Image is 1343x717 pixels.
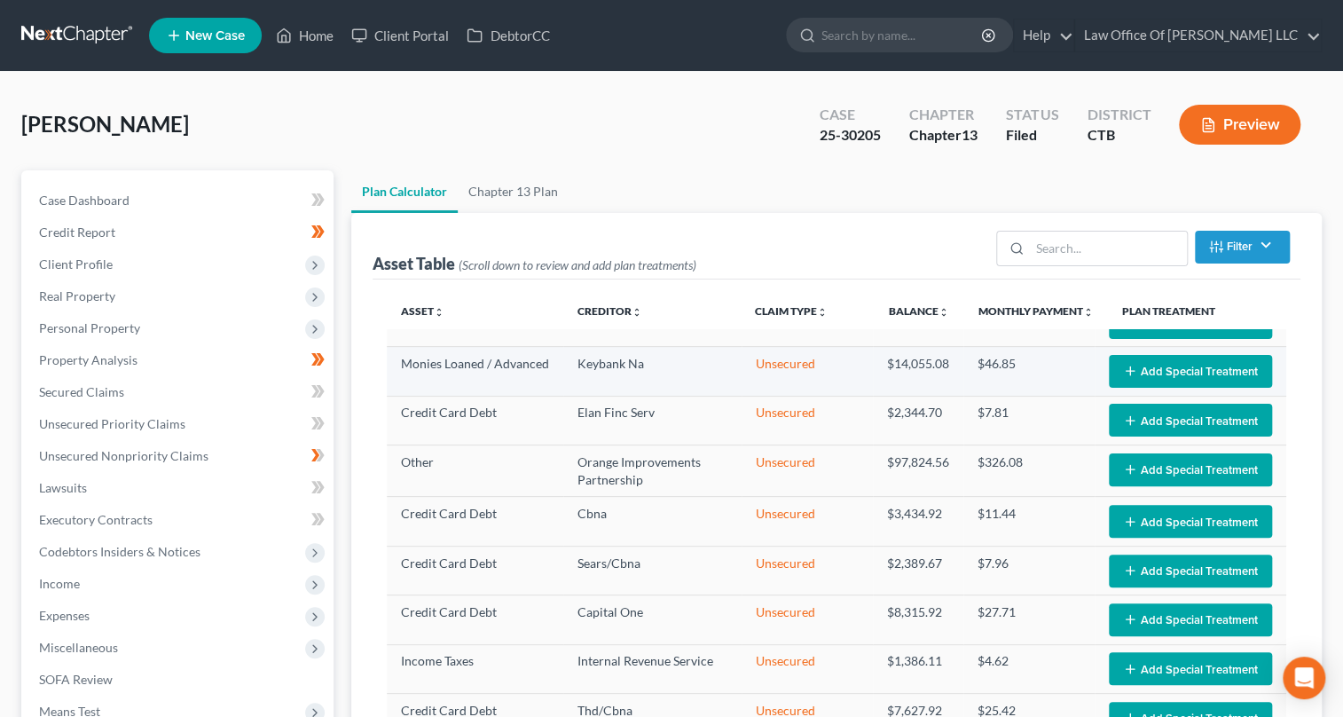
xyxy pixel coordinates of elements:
td: $1,386.11 [873,644,963,693]
span: Miscellaneous [39,640,118,655]
td: $7.96 [963,546,1095,595]
i: unfold_more [817,307,828,318]
a: Claim Typeunfold_more [755,304,828,318]
td: $7.81 [963,396,1095,445]
div: Status [1006,105,1058,125]
a: Home [267,20,342,51]
input: Search... [1030,232,1187,265]
a: Lawsuits [25,472,334,504]
span: Case Dashboard [39,193,130,208]
span: Income [39,576,80,591]
td: $2,344.70 [873,396,963,445]
div: Filed [1006,125,1058,146]
td: $3,434.92 [873,497,963,546]
td: Unsecured [742,497,873,546]
a: Credit Report [25,217,334,248]
span: Real Property [39,288,115,303]
div: CTB [1087,125,1151,146]
td: $11.44 [963,497,1095,546]
span: SOFA Review [39,672,113,687]
a: Balanceunfold_more [889,304,949,318]
td: $97,824.56 [873,445,963,497]
td: Monies Loaned / Advanced [387,347,564,396]
button: Add Special Treatment [1109,652,1272,685]
td: Other [387,445,564,497]
span: (Scroll down to review and add plan treatments) [459,257,696,272]
button: Preview [1179,105,1300,145]
td: $14,055.08 [873,347,963,396]
span: Unsecured Nonpriority Claims [39,448,208,463]
td: Unsecured [742,396,873,445]
td: $27.71 [963,595,1095,644]
td: Cbna [563,497,742,546]
th: Plan Treatment [1108,294,1286,329]
div: Asset Table [373,253,696,274]
a: DebtorCC [458,20,558,51]
a: Chapter 13 Plan [458,170,569,213]
td: Unsecured [742,546,873,595]
td: Internal Revenue Service [563,644,742,693]
input: Search by name... [821,19,984,51]
td: Unsecured [742,347,873,396]
button: Add Special Treatment [1109,555,1272,587]
i: unfold_more [939,307,949,318]
td: Capital One [563,595,742,644]
span: Client Profile [39,256,113,272]
a: Secured Claims [25,376,334,408]
button: Add Special Treatment [1109,404,1272,437]
a: Help [1014,20,1073,51]
a: Unsecured Nonpriority Claims [25,440,334,472]
span: 13 [962,126,978,143]
a: Plan Calculator [351,170,458,213]
a: Property Analysis [25,344,334,376]
span: Executory Contracts [39,512,153,527]
button: Add Special Treatment [1109,453,1272,486]
span: Secured Claims [39,384,124,399]
span: Expenses [39,608,90,623]
td: Orange Improvements Partnership [563,445,742,497]
div: Chapter [909,125,978,146]
a: Creditorunfold_more [577,304,642,318]
span: Unsecured Priority Claims [39,416,185,431]
td: Elan Finc Serv [563,396,742,445]
td: Income Taxes [387,644,564,693]
span: Codebtors Insiders & Notices [39,544,200,559]
a: Client Portal [342,20,458,51]
td: Credit Card Debt [387,497,564,546]
td: Credit Card Debt [387,396,564,445]
button: Add Special Treatment [1109,355,1272,388]
div: Chapter [909,105,978,125]
td: $326.08 [963,445,1095,497]
a: Monthly Paymentunfold_more [978,304,1094,318]
i: unfold_more [632,307,642,318]
div: District [1087,105,1151,125]
span: New Case [185,29,245,43]
a: Assetunfold_more [401,304,444,318]
td: Sears/Cbna [563,546,742,595]
td: Credit Card Debt [387,595,564,644]
td: $46.85 [963,347,1095,396]
div: Case [820,105,881,125]
span: Property Analysis [39,352,137,367]
span: Personal Property [39,320,140,335]
button: Add Special Treatment [1109,505,1272,538]
span: Lawsuits [39,480,87,495]
td: Unsecured [742,595,873,644]
td: $2,389.67 [873,546,963,595]
td: Keybank Na [563,347,742,396]
span: Credit Report [39,225,115,240]
a: Executory Contracts [25,504,334,536]
button: Add Special Treatment [1109,603,1272,636]
div: 25-30205 [820,125,881,146]
td: Unsecured [742,445,873,497]
a: Case Dashboard [25,185,334,217]
td: Credit Card Debt [387,546,564,595]
i: unfold_more [434,307,444,318]
td: $8,315.92 [873,595,963,644]
a: SOFA Review [25,664,334,696]
button: Filter [1195,231,1290,264]
a: Law Office Of [PERSON_NAME] LLC [1075,20,1321,51]
span: [PERSON_NAME] [21,111,189,137]
td: $4.62 [963,644,1095,693]
a: Unsecured Priority Claims [25,408,334,440]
